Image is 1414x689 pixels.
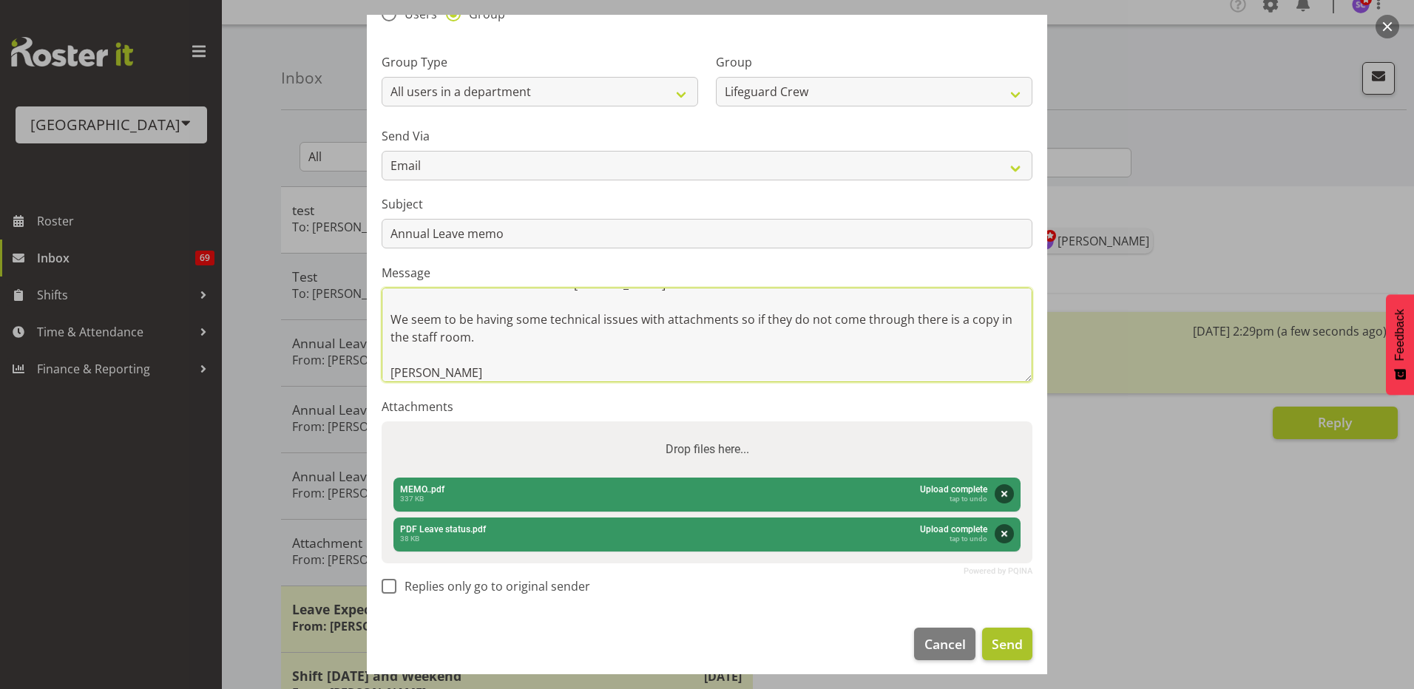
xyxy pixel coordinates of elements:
input: Subject [382,219,1032,248]
label: Group [716,53,1032,71]
span: Replies only go to original sender [396,579,590,594]
label: Subject [382,195,1032,213]
span: Feedback [1393,309,1407,361]
button: Feedback - Show survey [1386,294,1414,395]
span: Cancel [924,634,966,654]
span: Group [461,7,505,21]
label: Attachments [382,398,1032,415]
a: Powered by PQINA [964,568,1032,574]
label: Drop files here... [660,435,755,464]
label: Send Via [382,127,1032,145]
span: Users [396,7,437,21]
button: Send [982,628,1032,660]
label: Message [382,264,1032,282]
label: Group Type [382,53,698,71]
button: Cancel [914,628,975,660]
span: Send [992,634,1023,654]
